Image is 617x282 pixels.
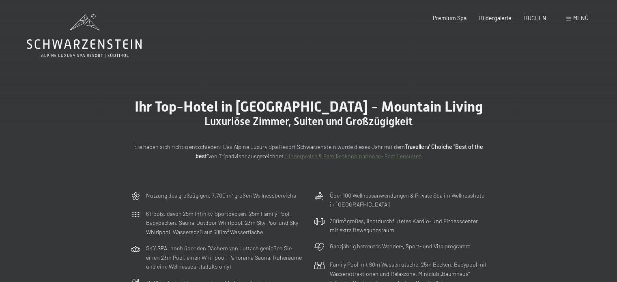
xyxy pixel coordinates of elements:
a: Bildergalerie [479,15,512,22]
p: SKY SPA: hoch über den Dächern von Luttach genießen Sie einen 23m Pool, einen Whirlpool, Panorama... [146,244,303,271]
strong: Travellers' Choiche "Best of the best" [196,143,483,159]
span: Menü [573,15,589,22]
p: Ganzjährig betreutes Wander-, Sport- und Vitalprogramm [330,242,471,251]
a: Kinderpreise & Familienkonbinationen- Familiensuiten [285,153,422,159]
span: Ihr Top-Hotel in [GEOGRAPHIC_DATA] - Mountain Living [135,98,483,115]
p: Sie haben sich richtig entschieden: Das Alpine Luxury Spa Resort Schwarzenstein wurde dieses Jahr... [130,142,487,161]
p: Nutzung des großzügigen, 7.700 m² großen Wellnessbereichs [146,191,296,200]
a: Premium Spa [433,15,467,22]
p: Über 100 Wellnessanwendungen & Private Spa im Wellnesshotel in [GEOGRAPHIC_DATA] [330,191,487,209]
span: Luxuriöse Zimmer, Suiten und Großzügigkeit [204,115,413,127]
p: 6 Pools, davon 25m Infinity-Sportbecken, 25m Family Pool, Babybecken, Sauna-Outdoor Whirlpool, 23... [146,209,303,237]
a: BUCHEN [524,15,546,22]
p: 300m² großes, lichtdurchflutetes Kardio- und Fitnesscenter mit extra Bewegungsraum [330,217,487,235]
